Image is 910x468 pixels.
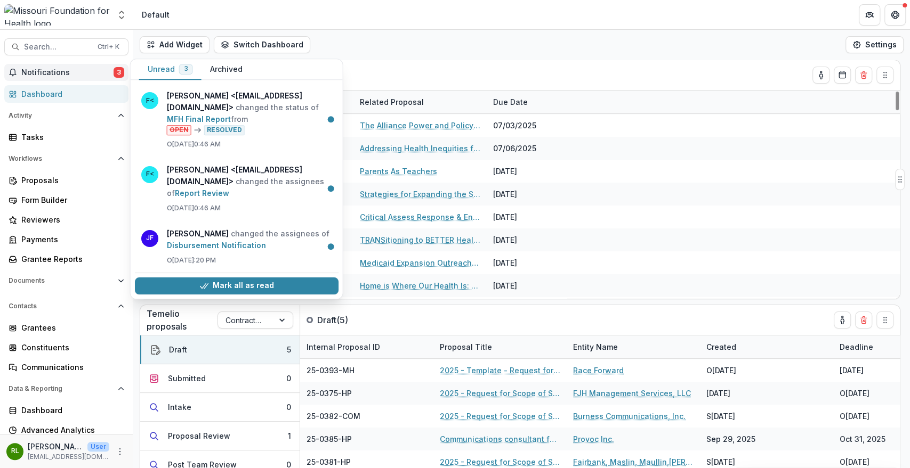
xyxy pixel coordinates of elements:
button: Partners [859,4,880,26]
a: 2025 - Template - Request for Contracted Service Proposals [440,365,560,376]
div: Default [142,9,170,20]
button: Drag [876,311,893,329]
a: Proposals [4,171,128,189]
div: Payments [21,234,120,245]
button: Archived [202,59,251,80]
div: Advanced Analytics [21,424,120,436]
span: Search... [24,43,91,52]
div: Created [700,341,743,352]
button: Delete card [855,67,872,84]
div: 0 [286,401,291,413]
span: 25-0385-HP [307,433,352,445]
div: Proposal Title [433,335,567,358]
span: 25-0382-COM [307,410,360,422]
div: Created [700,335,833,358]
div: Related Proposal [353,91,487,113]
button: Switch Dashboard [214,36,310,53]
button: Open Contacts [4,298,128,315]
a: The Alliance Power and Policy Action (PPAG) [360,120,480,131]
div: Entity Name [567,341,624,352]
a: Disbursement Notification [167,241,266,250]
div: [DATE] [487,183,567,206]
a: MFH Final Report [167,114,231,124]
a: Grantee Reports [4,250,128,268]
a: 2025 - Request for Scope of Services [440,410,560,422]
button: Get Help [884,4,906,26]
div: O[DATE] [840,388,869,399]
div: 0 [286,373,291,384]
button: Draft5 [140,335,300,364]
div: Due Date [487,91,567,113]
div: [DATE] [487,297,567,320]
div: Dashboard [21,405,120,416]
button: toggle-assigned-to-me [812,67,830,84]
div: Proposals [21,175,120,186]
a: Race Forward [573,365,624,376]
div: S[DATE] [706,410,735,422]
div: Entity Name [567,335,700,358]
button: Open Activity [4,107,128,124]
a: Tasks [4,128,128,146]
div: Form Builder [21,194,120,206]
button: Open entity switcher [114,4,129,26]
a: 2025 - Request for Scope of Services [440,456,560,467]
div: O[DATE] [840,456,869,467]
a: Parents As Teachers [360,166,437,177]
button: toggle-assigned-to-me [834,311,851,329]
div: O[DATE] [706,365,736,376]
div: Due Date [487,96,534,108]
button: Proposal Review1 [140,422,300,450]
div: [DATE] [487,274,567,297]
div: Deadline [833,341,880,352]
a: Grantees [4,319,128,336]
p: [EMAIL_ADDRESS][DOMAIN_NAME] [28,452,109,462]
div: Rebekah Lerch [11,448,19,455]
div: Internal Proposal ID [300,335,433,358]
a: Reviewers [4,211,128,228]
span: 25-0381-HP [307,456,351,467]
button: Calendar [834,67,851,84]
a: Dashboard [4,85,128,103]
button: Delete card [855,311,872,329]
a: Fairbank, Maslin, Maullin,[PERSON_NAME]z & Associates [573,456,694,467]
a: FJH Management Services, LLC [573,388,691,399]
button: Open Workflows [4,150,128,167]
nav: breadcrumb [138,7,174,22]
span: Workflows [9,155,114,162]
a: Report Review [175,188,229,198]
button: Mark all as read [135,277,339,294]
a: Addressing Health Inequities for Patients with [MEDICAL_DATA] by Providing Comprehensive Services [360,143,480,154]
a: Provoc Inc. [573,433,614,445]
div: [DATE] [840,365,864,376]
p: User [87,442,109,451]
a: Form Builder [4,191,128,209]
div: [DATE] [706,388,730,399]
div: Ctrl + K [95,41,122,53]
div: [DATE] [487,228,567,251]
a: Dashboard [4,401,128,419]
button: Settings [845,36,904,53]
div: Proposal Title [433,341,498,352]
button: Add Widget [140,36,210,53]
button: Unread [139,59,202,80]
div: Internal Proposal ID [300,341,386,352]
span: 3 [114,67,124,78]
span: Activity [9,112,114,119]
button: Intake0 [140,393,300,422]
button: Open Data & Reporting [4,380,128,397]
div: Submitted [168,373,206,384]
p: Draft ( 5 ) [317,314,397,326]
a: Advanced Analytics [4,421,128,439]
span: 25-0375-HP [307,388,352,399]
a: 2025 - Request for Scope of Services [440,388,560,399]
a: Constituents [4,339,128,356]
a: Medicaid Expansion Outreach, Enrollment and Renewal [360,257,480,268]
p: changed the assignees of [167,228,332,251]
span: Documents [9,277,114,284]
button: Drag [895,169,905,190]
